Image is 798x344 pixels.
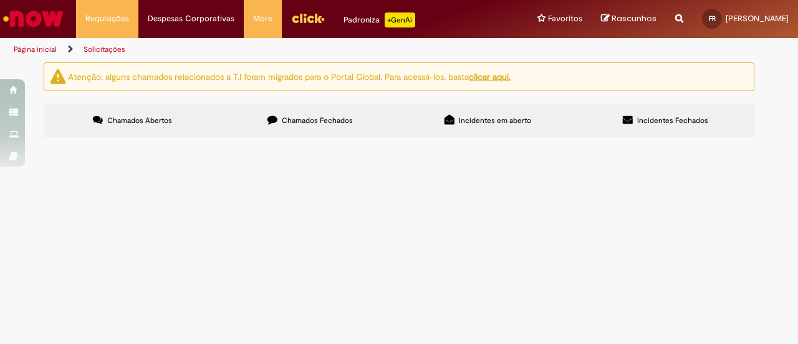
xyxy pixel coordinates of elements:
span: Chamados Fechados [282,115,353,125]
img: ServiceNow [1,6,65,31]
span: FR [709,14,716,22]
span: Incidentes Fechados [637,115,708,125]
span: Chamados Abertos [107,115,172,125]
p: +GenAi [385,12,415,27]
a: Página inicial [14,44,57,54]
a: clicar aqui. [469,71,511,82]
div: Padroniza [344,12,415,27]
span: Favoritos [548,12,582,25]
ul: Trilhas de página [9,38,522,61]
a: Solicitações [84,44,125,54]
span: Despesas Corporativas [148,12,234,25]
span: More [253,12,272,25]
a: Rascunhos [601,13,656,25]
span: Incidentes em aberto [459,115,531,125]
img: click_logo_yellow_360x200.png [291,9,325,27]
ng-bind-html: Atenção: alguns chamados relacionados a T.I foram migrados para o Portal Global. Para acessá-los,... [68,71,511,82]
span: [PERSON_NAME] [726,13,789,24]
span: Requisições [85,12,129,25]
span: Rascunhos [612,12,656,24]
